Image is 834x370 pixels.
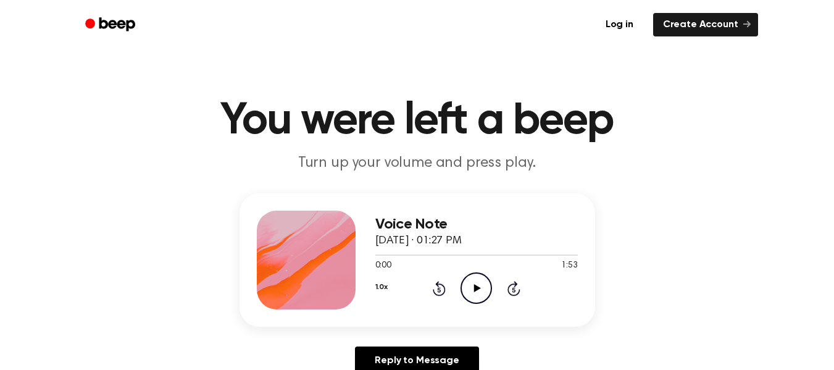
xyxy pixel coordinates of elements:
span: [DATE] · 01:27 PM [375,235,462,246]
a: Beep [77,13,146,37]
span: 0:00 [375,259,391,272]
button: 1.0x [375,277,388,298]
a: Create Account [653,13,758,36]
h1: You were left a beep [101,99,733,143]
p: Turn up your volume and press play. [180,153,654,174]
a: Log in [593,11,646,39]
h3: Voice Note [375,216,578,233]
span: 1:53 [561,259,577,272]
